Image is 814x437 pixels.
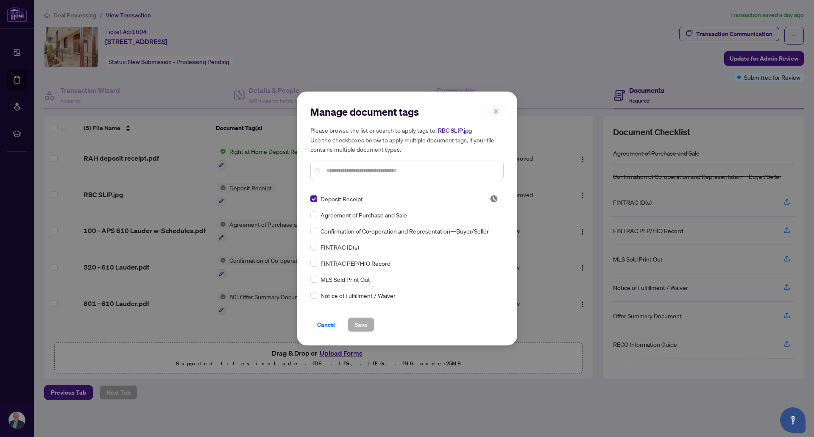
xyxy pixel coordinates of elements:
button: Save [348,317,374,332]
img: status [490,195,498,203]
span: MLS Sold Print Out [321,275,370,284]
span: Agreement of Purchase and Sale [321,210,407,220]
h2: Manage document tags [310,105,504,119]
span: close [493,109,499,114]
h5: Please browse the list or search to apply tags to: Use the checkboxes below to apply multiple doc... [310,125,504,154]
span: Pending Review [490,195,498,203]
button: Cancel [310,317,343,332]
span: Confirmation of Co-operation and Representation—Buyer/Seller [321,226,489,236]
span: Cancel [317,318,336,331]
span: FINTRAC ID(s) [321,242,359,252]
span: RBC SLIP.jpg [438,127,472,134]
span: Deposit Receipt [321,194,363,203]
span: FINTRAC PEP/HIO Record [321,259,390,268]
button: Open asap [780,407,806,433]
span: Notice of Fulfillment / Waiver [321,291,396,300]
